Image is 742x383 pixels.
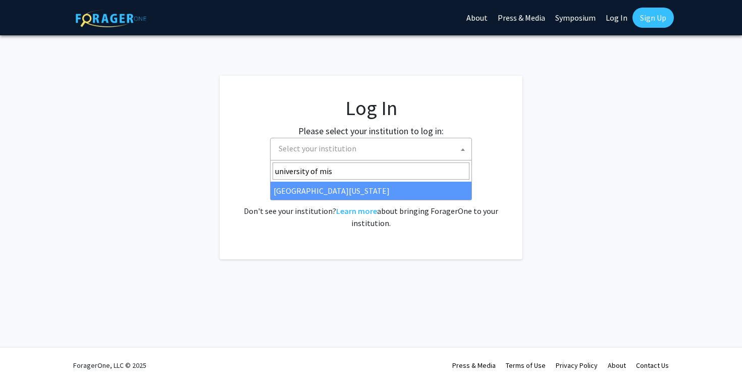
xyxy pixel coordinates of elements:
h1: Log In [240,96,502,120]
a: Sign Up [632,8,674,28]
li: [GEOGRAPHIC_DATA][US_STATE] [271,182,471,200]
span: Select your institution [279,143,356,153]
a: Press & Media [452,361,496,370]
label: Please select your institution to log in: [298,124,444,138]
img: ForagerOne Logo [76,10,146,27]
a: Contact Us [636,361,669,370]
div: No account? . Don't see your institution? about bringing ForagerOne to your institution. [240,181,502,229]
a: Learn more about bringing ForagerOne to your institution [336,206,377,216]
span: Select your institution [270,138,472,160]
iframe: Chat [699,338,734,375]
a: About [608,361,626,370]
div: ForagerOne, LLC © 2025 [73,348,146,383]
span: Select your institution [275,138,471,159]
input: Search [273,162,469,180]
a: Terms of Use [506,361,546,370]
a: Privacy Policy [556,361,598,370]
